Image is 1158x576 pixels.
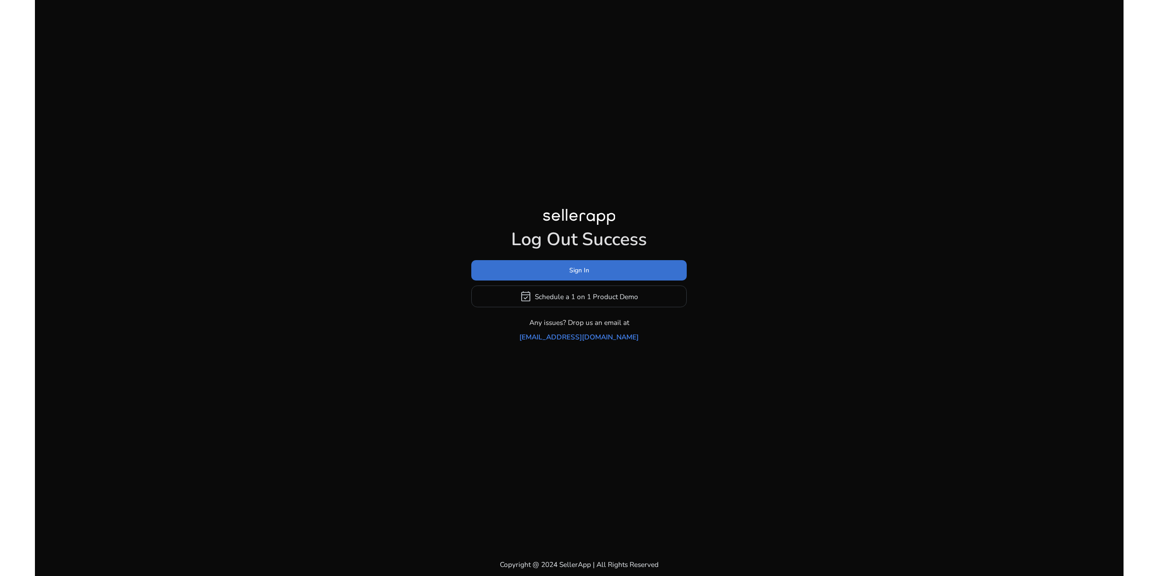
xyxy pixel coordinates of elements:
[529,317,629,328] p: Any issues? Drop us an email at
[520,290,532,302] span: event_available
[471,229,687,251] h1: Log Out Success
[471,260,687,281] button: Sign In
[569,266,589,275] span: Sign In
[471,286,687,307] button: event_availableSchedule a 1 on 1 Product Demo
[519,332,639,342] a: [EMAIL_ADDRESS][DOMAIN_NAME]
